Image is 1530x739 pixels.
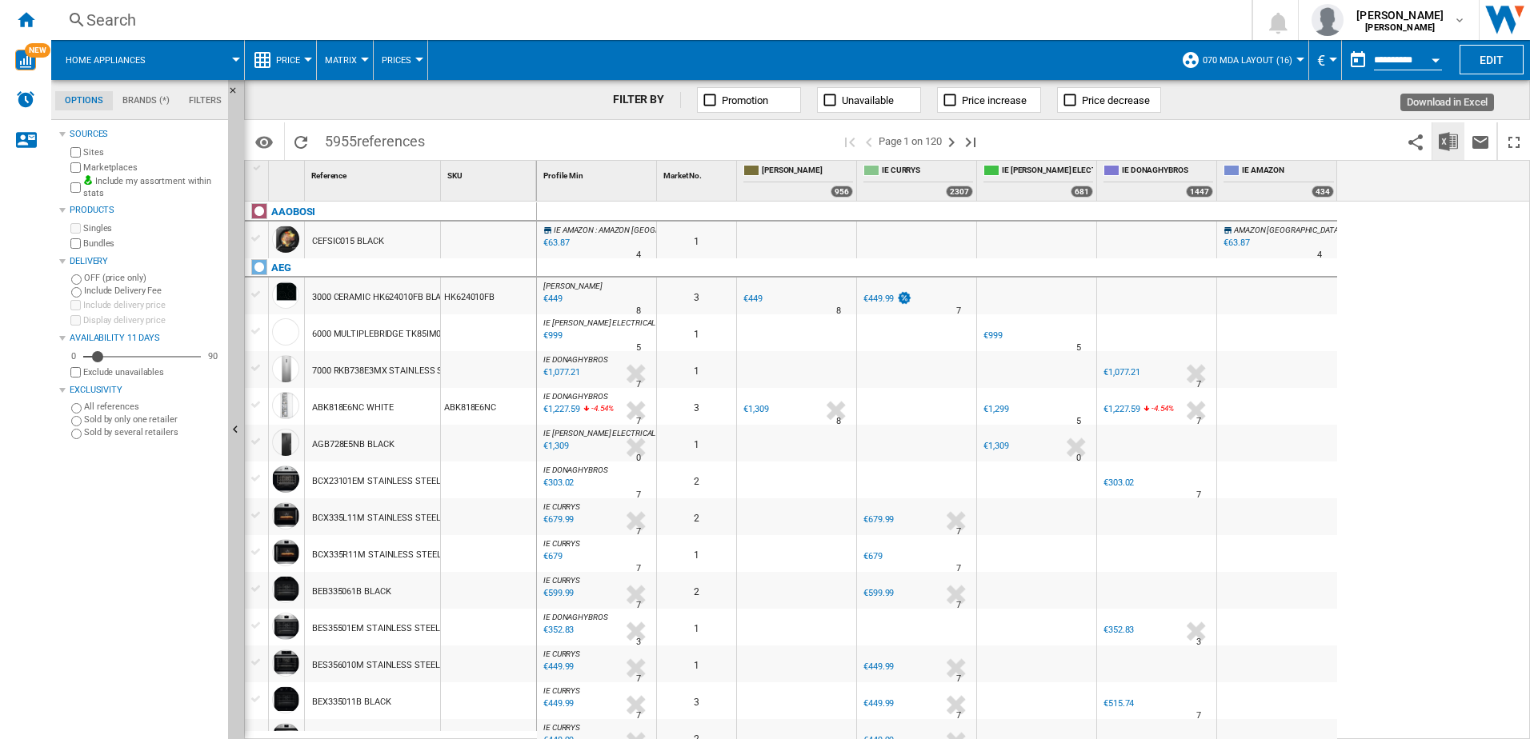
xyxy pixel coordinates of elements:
[312,389,393,426] div: ABK818E6NC WHITE
[743,404,768,414] div: €1,309
[1220,161,1337,201] div: IE AMAZON 434 offers sold by IE AMAZON
[25,43,50,58] span: NEW
[71,274,82,285] input: OFF (price only)
[1103,477,1134,488] div: €303.02
[312,463,440,500] div: BCX23101EM STAINLESS STEEL
[1317,40,1333,80] div: €
[541,401,580,417] div: Last updated : Tuesday, 7 October 2025 07:32
[1101,365,1140,381] div: €1,077.21
[896,291,912,305] img: promotionV3.png
[657,682,736,719] div: 3
[863,294,894,304] div: €449.99
[1460,45,1524,74] button: Edit
[1224,238,1249,248] div: €63.87
[657,535,736,572] div: 1
[1082,94,1150,106] span: Price decrease
[1101,622,1134,638] div: €352.83
[541,696,574,712] div: Last updated : Tuesday, 7 October 2025 06:55
[543,355,608,364] span: IE DONAGHYBROS
[636,634,641,650] div: Delivery Time : 3 days
[831,186,853,198] div: 956 offers sold by IE HARVEY NORMAN
[740,161,856,201] div: [PERSON_NAME] 956 offers sold by IE HARVEY NORMAN
[1309,40,1342,80] md-menu: Currency
[981,401,1008,417] div: €1,299
[980,161,1096,201] div: IE [PERSON_NAME] ELECTRICAL 681 offers sold by IE DOMINIC SMITH ELECTRICAL
[636,377,641,393] div: Delivery Time : 7 days
[543,539,580,548] span: IE CURRYS
[541,438,568,454] div: Last updated : Tuesday, 7 October 2025 07:04
[861,512,894,528] div: €679.99
[543,723,580,732] span: IE CURRYS
[83,349,201,365] md-slider: Availability
[1317,247,1322,263] div: Delivery Time : 4 days
[859,122,879,160] button: >Previous page
[312,610,439,647] div: BES35501EM STAINLESS STEEL
[204,350,222,362] div: 90
[1071,186,1093,198] div: 681 offers sold by IE DOMINIC SMITH ELECTRICAL
[84,272,222,284] label: OFF (price only)
[697,87,801,113] button: Promotion
[70,223,81,234] input: Singles
[1150,401,1160,421] i: %
[1317,52,1325,69] span: €
[1439,132,1458,151] img: excel-24x24.png
[311,171,346,180] span: Reference
[543,392,608,401] span: IE DONAGHYBROS
[312,537,441,573] div: BCX335R11M STAINLESS STEEL
[663,171,702,180] span: Market No.
[541,622,574,638] div: Last updated : Tuesday, 7 October 2025 07:37
[285,122,317,160] button: Reload
[70,332,222,345] div: Availability 11 Days
[1101,401,1140,417] div: €1,227.59
[946,186,973,198] div: 2307 offers sold by IE CURRYS
[70,300,81,310] input: Include delivery price
[636,303,641,319] div: Delivery Time : 8 days
[1196,634,1201,650] div: Delivery Time : 3 days
[1203,55,1292,66] span: 070 MDA layout (16)
[441,388,536,425] div: ABK818E6NC
[312,684,391,721] div: BEX335011B BLACK
[956,597,961,613] div: Delivery Time : 7 days
[636,413,641,429] div: Delivery Time : 7 days
[1103,625,1134,635] div: €352.83
[1196,377,1201,393] div: Delivery Time : 7 days
[1103,698,1134,709] div: €515.74
[1342,44,1374,76] button: md-calendar
[83,299,222,311] label: Include delivery price
[657,388,736,425] div: 3
[312,316,485,353] div: 6000 MULTIPLEBRIDGE TK85IM00FB BLACK
[817,87,921,113] button: Unavailable
[70,162,81,173] input: Marketplaces
[444,161,536,186] div: Sort None
[861,549,883,565] div: €679
[325,40,365,80] button: Matrix
[636,450,641,466] div: Delivery Time : 0 day
[657,572,736,609] div: 2
[590,401,599,421] i: %
[541,659,574,675] div: Last updated : Tuesday, 7 October 2025 07:04
[70,204,222,217] div: Products
[956,303,961,319] div: Delivery Time : 7 days
[543,318,655,327] span: IE [PERSON_NAME] ELECTRICAL
[1057,87,1161,113] button: Price decrease
[540,161,656,186] div: Profile Min Sort None
[657,314,736,351] div: 1
[541,328,563,344] div: Last updated : Tuesday, 7 October 2025 07:10
[382,40,419,80] button: Prices
[541,585,574,601] div: Last updated : Tuesday, 7 October 2025 06:54
[836,413,841,429] div: Delivery Time : 8 days
[70,178,81,198] input: Include my assortment within stats
[942,122,961,160] button: Next page
[860,161,976,201] div: IE CURRYS 2307 offers sold by IE CURRYS
[956,561,961,577] div: Delivery Time : 7 days
[83,238,222,250] label: Bundles
[543,282,603,290] span: [PERSON_NAME]
[962,94,1027,106] span: Price increase
[1076,450,1081,466] div: Delivery Time : 0 day
[83,366,222,378] label: Exclude unavailables
[636,597,641,613] div: Delivery Time : 7 days
[1103,404,1140,414] div: €1,227.59
[613,92,681,108] div: FILTER BY
[840,122,859,160] button: First page
[882,165,973,178] span: IE CURRYS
